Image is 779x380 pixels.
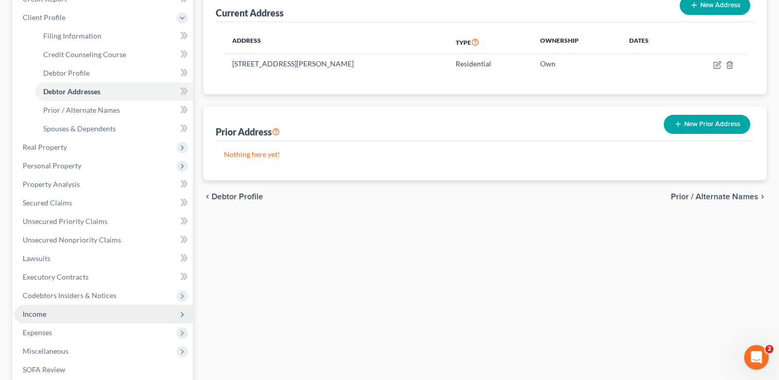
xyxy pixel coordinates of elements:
span: Secured Claims [23,198,72,207]
span: Prior / Alternate Names [671,193,758,201]
a: SOFA Review [14,360,193,379]
span: Property Analysis [23,180,80,188]
span: Debtor Profile [212,193,263,201]
span: Spouses & Dependents [43,124,116,133]
span: Codebtors Insiders & Notices [23,291,116,300]
span: Executory Contracts [23,272,89,281]
td: Residential [447,54,532,74]
a: Filing Information [35,27,193,45]
a: Debtor Profile [35,64,193,82]
a: Property Analysis [14,175,193,194]
a: Spouses & Dependents [35,119,193,138]
p: Nothing here yet! [224,149,746,160]
a: Secured Claims [14,194,193,212]
td: [STREET_ADDRESS][PERSON_NAME] [224,54,447,74]
span: Expenses [23,328,52,337]
a: Unsecured Priority Claims [14,212,193,231]
span: Real Property [23,143,67,151]
button: chevron_left Debtor Profile [203,193,263,201]
div: Current Address [216,7,284,19]
a: Debtor Addresses [35,82,193,101]
span: Lawsuits [23,254,50,263]
span: Debtor Profile [43,68,90,77]
span: Filing Information [43,31,101,40]
th: Dates [621,30,679,54]
a: Executory Contracts [14,268,193,286]
button: New Prior Address [664,115,750,134]
span: Miscellaneous [23,347,68,355]
span: Unsecured Nonpriority Claims [23,235,121,244]
th: Ownership [532,30,621,54]
span: 2 [765,345,773,353]
a: Credit Counseling Course [35,45,193,64]
th: Address [224,30,447,54]
span: Income [23,309,46,318]
td: Own [532,54,621,74]
a: Lawsuits [14,249,193,268]
th: Type [447,30,532,54]
span: Client Profile [23,13,65,22]
span: Credit Counseling Course [43,50,126,59]
span: Debtor Addresses [43,87,100,96]
iframe: Intercom live chat [744,345,769,370]
i: chevron_right [758,193,767,201]
a: Prior / Alternate Names [35,101,193,119]
button: Prior / Alternate Names chevron_right [671,193,767,201]
span: Prior / Alternate Names [43,106,120,114]
span: Unsecured Priority Claims [23,217,108,226]
span: SOFA Review [23,365,65,374]
div: Prior Address [216,126,280,138]
span: Personal Property [23,161,81,170]
i: chevron_left [203,193,212,201]
a: Unsecured Nonpriority Claims [14,231,193,249]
